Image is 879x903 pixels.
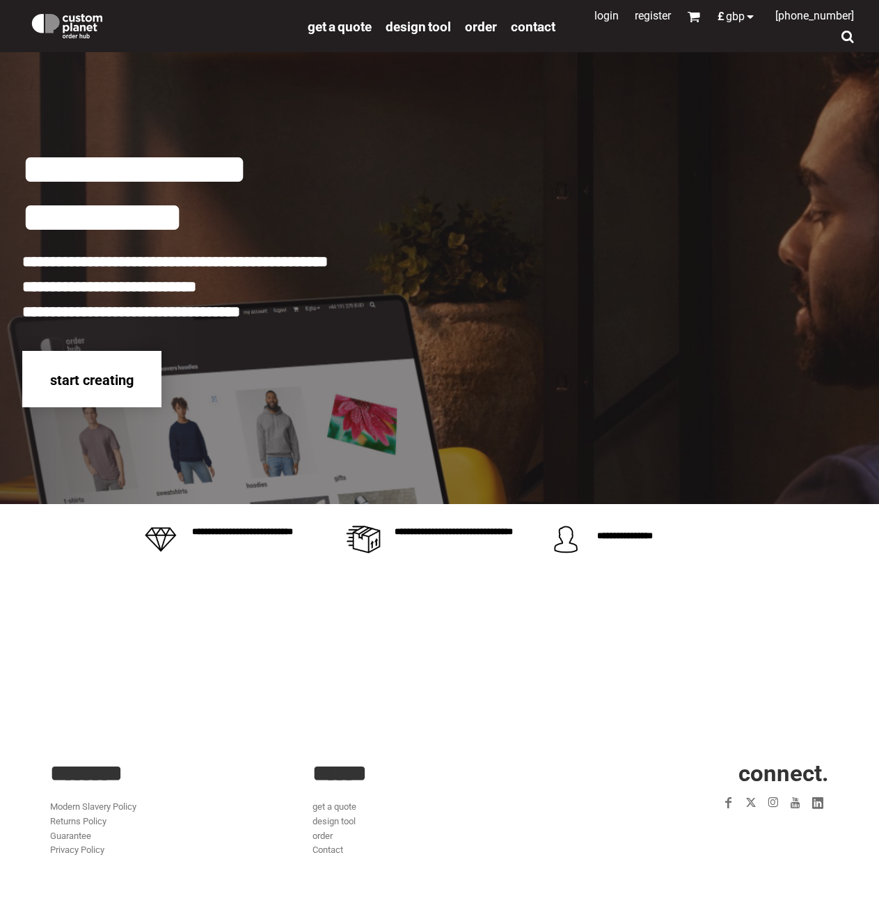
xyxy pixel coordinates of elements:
a: design tool [312,816,356,826]
a: get a quote [308,18,372,34]
a: order [465,18,497,34]
img: Custom Planet [29,10,105,38]
a: Modern Slavery Policy [50,801,136,812]
span: order [465,19,497,35]
span: [PHONE_NUMBER] [775,9,854,22]
a: Returns Policy [50,816,106,826]
a: order [312,831,333,841]
a: Contact [312,845,343,855]
span: £ [718,11,726,22]
a: Login [594,9,619,22]
iframe: Customer reviews powered by Trustpilot [22,575,857,742]
iframe: Customer reviews powered by Trustpilot [637,822,829,839]
span: Contact [511,19,555,35]
span: start creating [50,372,134,388]
a: Custom Planet [22,3,301,45]
a: Guarantee [50,831,91,841]
span: GBP [726,11,745,22]
span: design tool [386,19,451,35]
a: Register [635,9,671,22]
a: get a quote [312,801,356,812]
a: design tool [386,18,451,34]
a: Contact [511,18,555,34]
h2: CONNECT. [575,762,829,785]
a: Privacy Policy [50,845,104,855]
span: get a quote [308,19,372,35]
